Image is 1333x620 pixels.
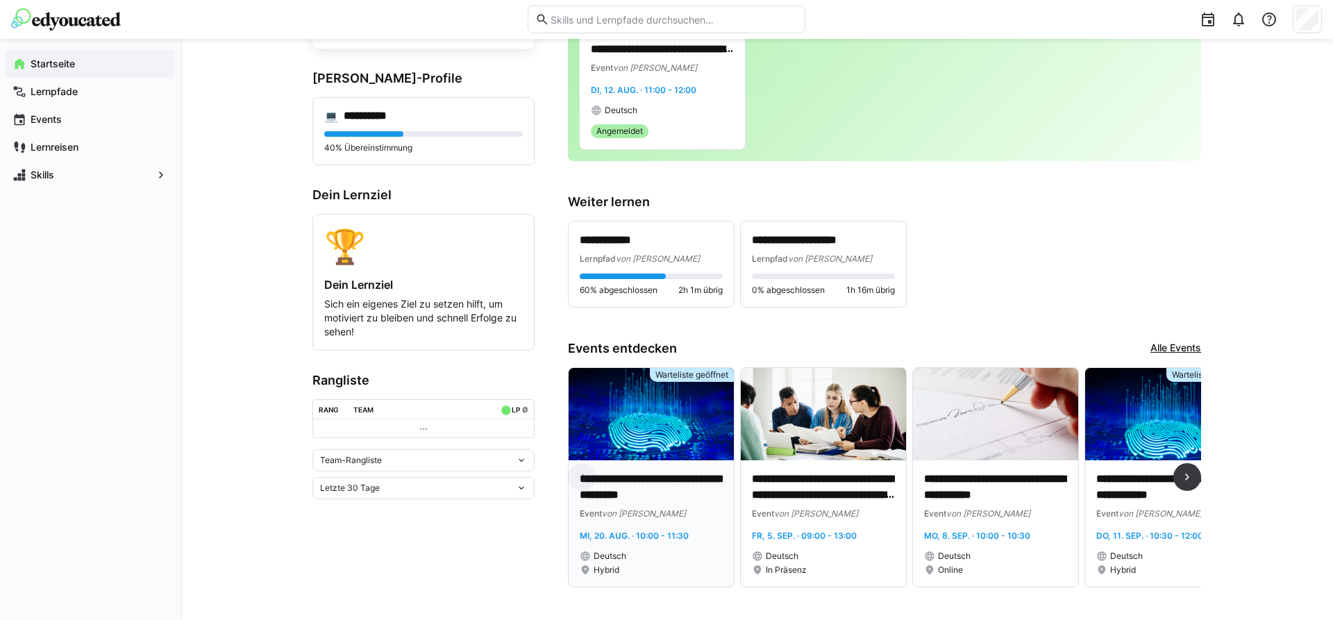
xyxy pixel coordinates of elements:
span: von [PERSON_NAME] [774,508,858,519]
span: Event [1096,508,1118,519]
span: 0% abgeschlossen [752,285,825,296]
span: Hybrid [1110,564,1136,576]
span: Event [580,508,602,519]
span: Online [938,564,963,576]
span: Deutsch [1110,551,1143,562]
span: Warteliste geöffnet [1172,369,1245,380]
span: Warteliste geöffnet [655,369,728,380]
div: 🏆 [324,226,523,267]
span: Deutsch [938,551,971,562]
span: von [PERSON_NAME] [616,253,700,264]
span: 60% abgeschlossen [580,285,657,296]
h3: Events entdecken [568,341,677,356]
span: Angemeldet [596,126,643,137]
span: Event [591,62,613,73]
div: Team [353,405,374,414]
input: Skills und Lernpfade durchsuchen… [549,13,798,26]
span: von [PERSON_NAME] [946,508,1030,519]
a: ø [522,403,528,414]
img: image [1085,368,1250,461]
span: von [PERSON_NAME] [602,508,686,519]
span: Mi, 20. Aug. · 10:00 - 11:30 [580,530,689,541]
span: Lernpfad [752,253,788,264]
span: Event [924,508,946,519]
span: Mo, 8. Sep. · 10:00 - 10:30 [924,530,1030,541]
h3: Dein Lernziel [312,187,535,203]
h3: Weiter lernen [568,194,1201,210]
a: Alle Events [1150,341,1201,356]
p: 40% Übereinstimmung [324,142,523,153]
span: Do, 11. Sep. · 10:30 - 12:00 [1096,530,1203,541]
div: LP [512,405,520,414]
span: Hybrid [594,564,619,576]
span: von [PERSON_NAME] [613,62,697,73]
span: Deutsch [766,551,798,562]
span: Letzte 30 Tage [320,483,380,494]
div: 💻️ [324,109,338,123]
img: image [913,368,1078,461]
h3: Rangliste [312,373,535,388]
span: Lernpfad [580,253,616,264]
span: Deutsch [605,105,637,116]
span: Team-Rangliste [320,455,382,466]
img: image [741,368,906,461]
span: Event [752,508,774,519]
span: Deutsch [594,551,626,562]
span: 1h 16m übrig [846,285,895,296]
h3: [PERSON_NAME]-Profile [312,71,535,86]
h4: Dein Lernziel [324,278,523,292]
span: Di, 12. Aug. · 11:00 - 12:00 [591,85,696,95]
span: In Präsenz [766,564,807,576]
span: von [PERSON_NAME] [788,253,872,264]
p: Sich ein eigenes Ziel zu setzen hilft, um motiviert zu bleiben und schnell Erfolge zu sehen! [324,297,523,339]
div: Rang [319,405,339,414]
span: 2h 1m übrig [678,285,723,296]
span: von [PERSON_NAME] [1118,508,1202,519]
span: Fr, 5. Sep. · 09:00 - 13:00 [752,530,857,541]
img: image [569,368,734,461]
